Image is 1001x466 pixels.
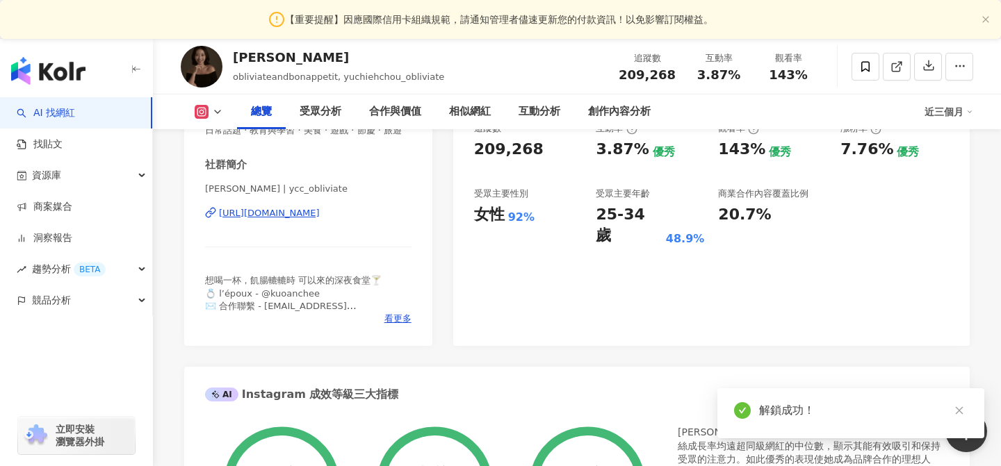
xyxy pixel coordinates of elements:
div: 優秀 [897,144,919,160]
span: rise [17,265,26,274]
span: 3.87% [697,68,740,82]
span: 143% [769,68,808,82]
div: 20.7% [718,204,771,226]
div: 25-34 歲 [596,204,662,247]
span: [PERSON_NAME] | ycc_obliviate [205,183,412,195]
a: searchAI 找網紅 [17,106,75,120]
span: check-circle [734,402,751,419]
span: 趨勢分析 [32,253,106,285]
span: 看更多 [384,313,412,325]
div: 優秀 [769,144,791,160]
div: 女性 [474,204,505,226]
a: [URL][DOMAIN_NAME] [205,207,412,219]
div: Instagram 成效等級三大指標 [205,387,398,402]
div: 創作內容分析 [588,103,651,120]
a: 洞察報告 [17,231,72,245]
span: obliviateandbonappetit, yuchiehchou_obliviate [233,72,444,82]
a: 商案媒合 [17,200,72,214]
a: chrome extension立即安裝 瀏覽器外掛 [18,417,135,454]
div: 相似網紅 [449,103,491,120]
span: 資源庫 [32,160,61,191]
span: 日常話題 · 教育與學習 · 美食 · 遊戲 · 節慶 · 旅遊 [205,124,412,137]
div: 觀看率 [762,51,815,65]
div: 209,268 [474,139,544,160]
div: 143% [718,139,765,160]
span: 想喝一杯，飢腸轆轆時 可以來的深夜食堂🍸 💍 l’époux - @kuoanchee ✉️ 合作聯繫 - [EMAIL_ADDRESS][DOMAIN_NAME] . . 備用帳號 @ycc.... [205,275,382,361]
span: 【重要提醒】因應國際信用卡組織規範，請通知管理者儘速更新您的付款資訊！以免影響訂閱權益。 [285,12,713,27]
div: 合作與價值 [369,103,421,120]
div: 7.76% [840,139,893,160]
div: 解鎖成功！ [759,402,968,419]
span: 209,268 [619,67,676,82]
img: chrome extension [22,424,49,447]
div: 3.87% [596,139,649,160]
div: 受眾分析 [300,103,341,120]
img: KOL Avatar [181,46,222,88]
span: close [954,406,964,415]
div: 總覽 [251,103,272,120]
div: 互動分析 [519,103,560,120]
button: close [982,15,990,24]
span: 立即安裝 瀏覽器外掛 [56,423,104,448]
div: 互動率 [692,51,745,65]
div: 商業合作內容覆蓋比例 [718,188,808,200]
div: 92% [508,210,535,225]
div: 受眾主要性別 [474,188,528,200]
div: 優秀 [653,144,675,160]
div: 48.9% [666,231,705,247]
a: 找貼文 [17,138,63,151]
div: 近三個月 [925,101,973,123]
div: 社群簡介 [205,158,247,172]
div: [PERSON_NAME] [233,49,444,66]
div: 受眾主要年齡 [596,188,650,200]
img: logo [11,57,86,85]
div: [URL][DOMAIN_NAME] [219,207,320,219]
div: BETA [74,263,106,276]
div: 追蹤數 [619,51,676,65]
span: 競品分析 [32,285,71,316]
div: AI [205,388,238,401]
